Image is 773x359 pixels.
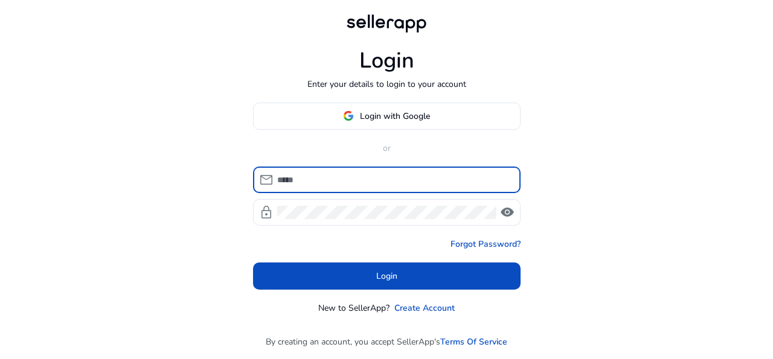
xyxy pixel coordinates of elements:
p: New to SellerApp? [318,302,390,314]
a: Create Account [394,302,455,314]
p: Enter your details to login to your account [307,78,466,91]
p: or [253,142,521,154]
span: lock [259,205,274,220]
span: Login [376,270,397,282]
h1: Login [359,48,414,74]
span: visibility [500,205,515,220]
img: google-logo.svg [343,110,354,121]
span: mail [259,173,274,187]
button: Login [253,262,521,290]
a: Terms Of Service [440,335,507,348]
button: Login with Google [253,103,521,130]
span: Login with Google [360,110,430,122]
a: Forgot Password? [451,238,521,250]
